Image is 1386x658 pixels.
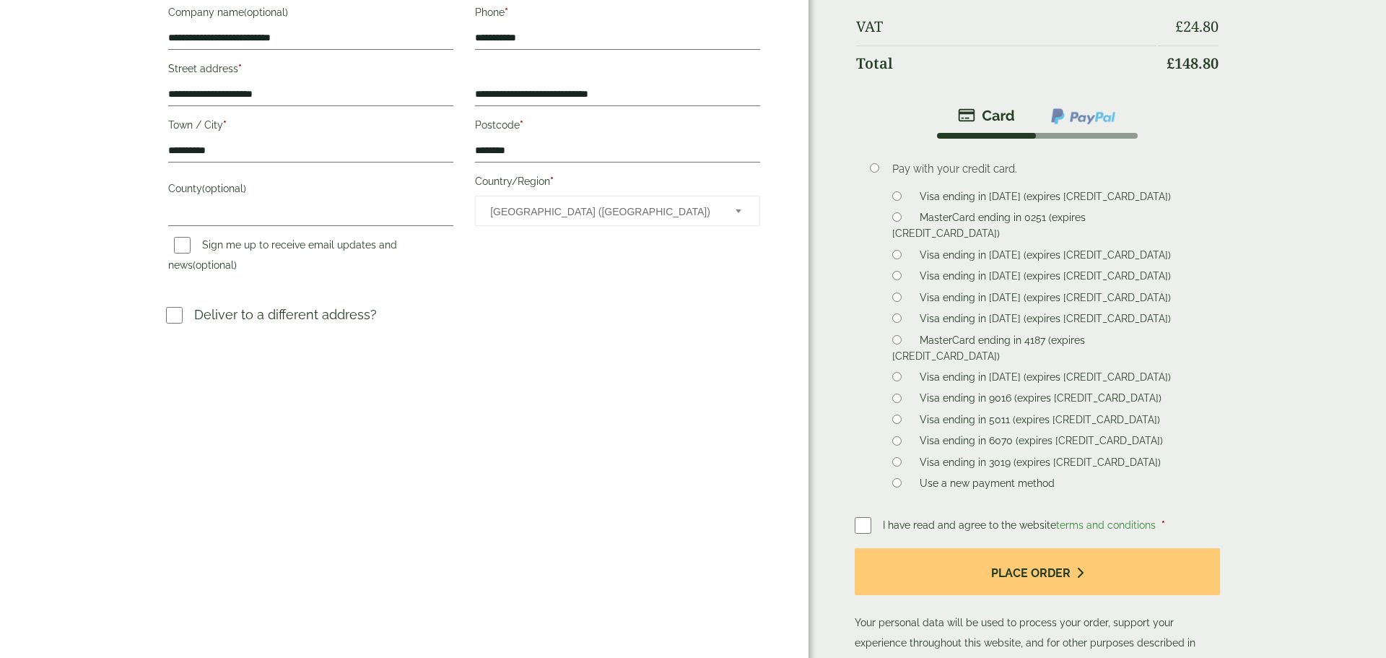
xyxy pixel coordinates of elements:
label: Company name [168,2,453,27]
label: County [168,178,453,203]
abbr: required [223,119,227,131]
span: Country/Region [475,196,760,226]
abbr: required [520,119,523,131]
label: Visa ending in [DATE] (expires [CREDIT_CARD_DATA]) [914,191,1177,207]
th: Total [856,46,1156,81]
label: Visa ending in [DATE] (expires [CREDIT_CARD_DATA]) [914,313,1177,329]
th: VAT [856,9,1156,44]
img: stripe.png [958,107,1015,124]
a: terms and conditions [1056,519,1156,531]
span: (optional) [244,7,288,18]
bdi: 24.80 [1175,17,1219,36]
label: Visa ending in 5011 (expires [CREDIT_CARD_DATA]) [914,414,1166,430]
abbr: required [505,7,508,18]
label: MasterCard ending in 0251 (expires [CREDIT_CARD_DATA]) [892,212,1086,243]
label: Visa ending in [DATE] (expires [CREDIT_CARD_DATA]) [914,371,1177,387]
bdi: 148.80 [1167,53,1219,73]
p: Deliver to a different address? [194,305,377,324]
span: (optional) [193,259,237,271]
label: Country/Region [475,171,760,196]
button: Place order [855,548,1220,595]
span: United Kingdom (UK) [490,196,716,227]
label: Visa ending in 3019 (expires [CREDIT_CARD_DATA]) [914,456,1167,472]
label: Visa ending in [DATE] (expires [CREDIT_CARD_DATA]) [914,249,1177,265]
abbr: required [1161,519,1165,531]
input: Sign me up to receive email updates and news(optional) [174,237,191,254]
img: ppcp-gateway.png [1050,107,1117,126]
label: Sign me up to receive email updates and news [168,239,397,275]
span: (optional) [202,183,246,194]
abbr: required [238,63,242,74]
label: Visa ending in 6070 (expires [CREDIT_CARD_DATA]) [914,435,1169,451]
label: MasterCard ending in 4187 (expires [CREDIT_CARD_DATA]) [892,334,1085,366]
label: Street address [168,59,453,83]
label: Visa ending in [DATE] (expires [CREDIT_CARD_DATA]) [914,270,1177,286]
span: £ [1175,17,1183,36]
p: Pay with your credit card. [892,161,1198,177]
abbr: required [550,176,554,187]
span: £ [1167,53,1174,73]
label: Town / City [168,115,453,139]
label: Visa ending in 9016 (expires [CREDIT_CARD_DATA]) [914,392,1167,408]
span: I have read and agree to the website [883,519,1159,531]
label: Postcode [475,115,760,139]
label: Phone [475,2,760,27]
label: Use a new payment method [914,477,1060,493]
label: Visa ending in [DATE] (expires [CREDIT_CARD_DATA]) [914,292,1177,308]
